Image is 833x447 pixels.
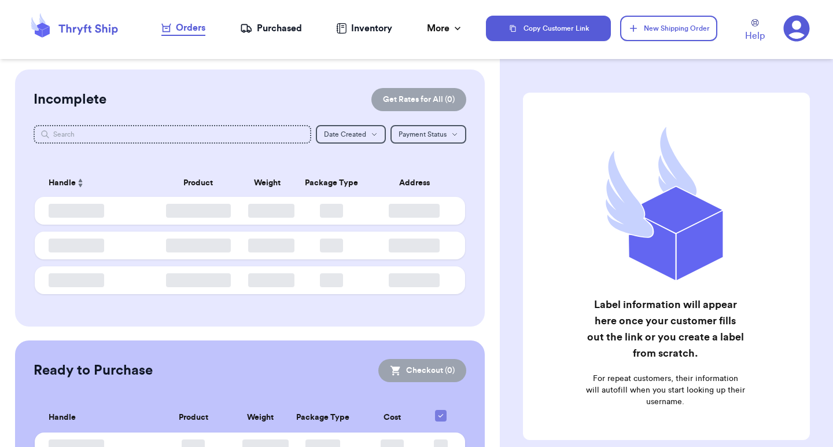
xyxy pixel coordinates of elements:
button: Copy Customer Link [486,16,611,41]
th: Package Type [293,169,370,197]
button: Payment Status [390,125,466,144]
th: Weight [235,403,286,433]
th: Cost [360,403,423,433]
button: Date Created [316,125,386,144]
span: Payment Status [399,131,447,138]
span: Date Created [324,131,366,138]
button: Sort ascending [76,176,85,190]
p: For repeat customers, their information will autofill when you start looking up their username. [585,373,745,408]
th: Product [152,403,235,433]
input: Search [34,125,311,144]
span: Handle [49,412,76,424]
a: Purchased [240,21,302,35]
h2: Incomplete [34,90,106,109]
span: Handle [49,177,76,189]
div: More [427,21,463,35]
a: Inventory [336,21,392,35]
button: Checkout (0) [378,359,466,382]
h2: Label information will appear here once your customer fills out the link or you create a label fr... [585,296,745,361]
a: Orders [161,21,205,36]
button: Get Rates for All (0) [371,88,466,111]
th: Weight [241,169,293,197]
th: Address [370,169,465,197]
div: Orders [161,21,205,35]
th: Package Type [285,403,360,433]
a: Help [745,19,765,43]
h2: Ready to Purchase [34,361,153,380]
button: New Shipping Order [620,16,717,41]
th: Product [155,169,241,197]
span: Help [745,29,765,43]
